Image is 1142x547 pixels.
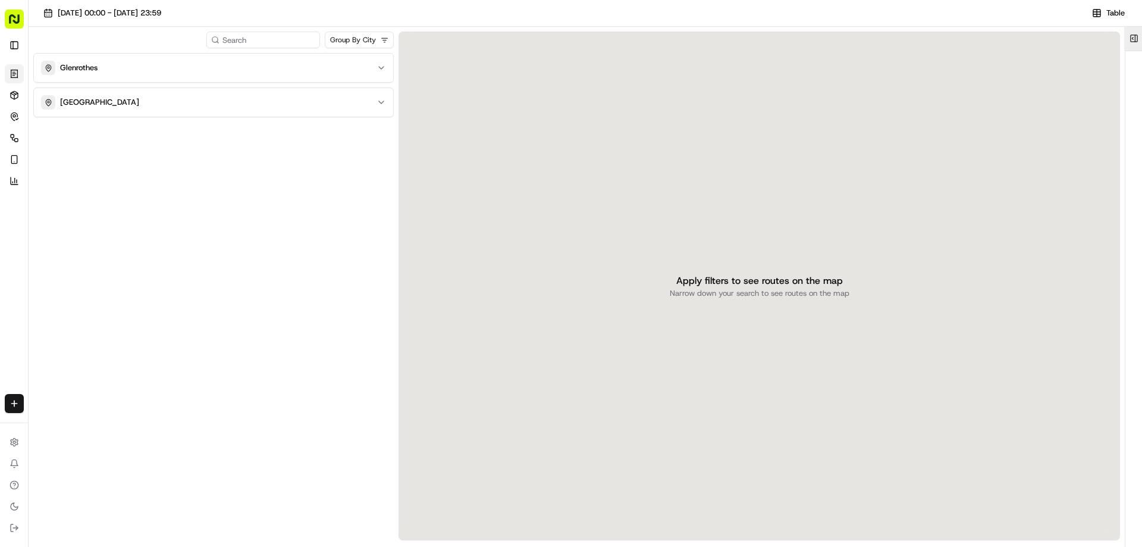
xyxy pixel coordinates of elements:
p: Welcome 👋 [12,48,217,67]
button: Table [1084,6,1132,20]
a: 💻API Documentation [96,168,196,189]
p: Glenrothes [60,62,98,73]
div: 📗 [12,174,21,183]
a: 📗Knowledge Base [7,168,96,189]
p: Narrow down your search to see routes on the map [670,288,849,299]
button: Start new chat [202,117,217,132]
button: [DATE] 00:00 - [DATE] 23:59 [38,5,167,21]
img: Nash [12,12,36,36]
span: Table [1106,8,1125,18]
div: Start new chat [40,114,195,126]
input: Search [206,32,320,48]
div: 💻 [101,174,110,183]
span: Pylon [118,202,144,211]
img: 1736555255976-a54dd68f-1ca7-489b-9aae-adbdc363a1c4 [12,114,33,135]
span: API Documentation [112,173,191,185]
span: [DATE] 00:00 - [DATE] 23:59 [58,8,161,18]
div: We're available if you need us! [40,126,150,135]
input: Got a question? Start typing here... [31,77,214,89]
p: [GEOGRAPHIC_DATA] [60,97,139,108]
p: Apply filters to see routes on the map [676,274,843,288]
a: Powered byPylon [84,201,144,211]
span: Knowledge Base [24,173,91,185]
button: Glenrothes [34,54,393,82]
span: Group By City [330,35,376,45]
button: [GEOGRAPHIC_DATA] [34,88,393,117]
